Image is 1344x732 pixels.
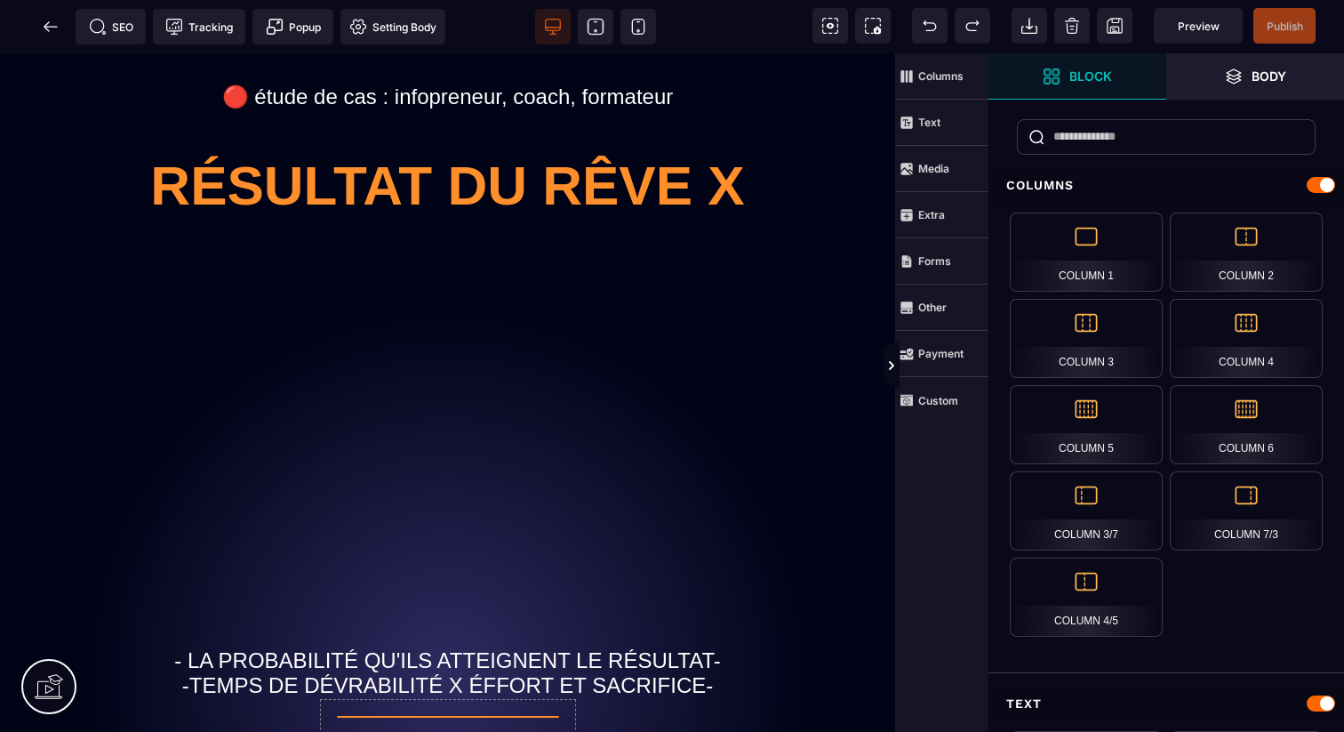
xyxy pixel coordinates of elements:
[918,301,947,314] strong: Other
[252,9,333,44] span: Create Alert Modal
[153,9,245,44] span: Tracking code
[1154,8,1243,44] span: Preview
[918,208,945,221] strong: Extra
[89,18,133,36] span: SEO
[918,347,964,360] strong: Payment
[918,394,958,407] strong: Custom
[895,53,988,100] span: Columns
[165,18,233,36] span: Tracking
[1178,20,1220,33] span: Preview
[1054,8,1090,44] span: Clear
[895,238,988,285] span: Forms
[1253,8,1316,44] span: Save
[988,169,1344,202] div: Columns
[80,92,815,173] h1: Résultat du rêve x
[895,285,988,331] span: Other
[918,69,964,83] strong: Columns
[1010,299,1163,378] div: Column 3
[918,162,949,175] strong: Media
[1010,385,1163,464] div: Column 5
[895,146,988,192] span: Media
[1010,558,1163,637] div: Column 4/5
[1170,299,1323,378] div: Column 4
[895,100,988,146] span: Text
[1267,20,1303,33] span: Publish
[1012,8,1047,44] span: Open Import Webpage
[33,9,68,44] span: Back
[1010,471,1163,551] div: Column 3/7
[1170,385,1323,464] div: Column 6
[349,18,436,36] span: Setting Body
[76,9,146,44] span: Seo meta data
[895,377,988,423] span: Custom Block
[988,53,1166,100] span: Open Blocks
[1166,53,1344,100] span: Open Layers
[535,9,571,44] span: View desktop
[988,340,1006,393] span: Toggle Views
[1170,471,1323,551] div: Column 7/3
[812,8,848,44] span: View components
[918,254,951,268] strong: Forms
[1252,69,1286,83] strong: Body
[578,9,613,44] span: View tablet
[1097,8,1132,44] span: Save
[855,8,891,44] span: Screenshot
[918,116,940,129] strong: Text
[340,9,445,44] span: Favicon
[895,331,988,377] span: Payment
[80,586,815,654] h2: - LA PROBABILITÉ QU'ILS ATTEIGNENT LE RÉSULTAT- -TEMPS DE DÉVRABILITÉ X ÉFFORT ET SACRIFICE-
[988,688,1344,720] div: Text
[266,18,321,36] span: Popup
[1069,69,1112,83] strong: Block
[620,9,656,44] span: View mobile
[912,8,948,44] span: Undo
[80,22,815,65] h2: 🔴 étude de cas : infopreneur, coach, formateur
[955,8,990,44] span: Redo
[895,192,988,238] span: Extra
[1170,213,1323,292] div: Column 2
[1010,213,1163,292] div: Column 1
